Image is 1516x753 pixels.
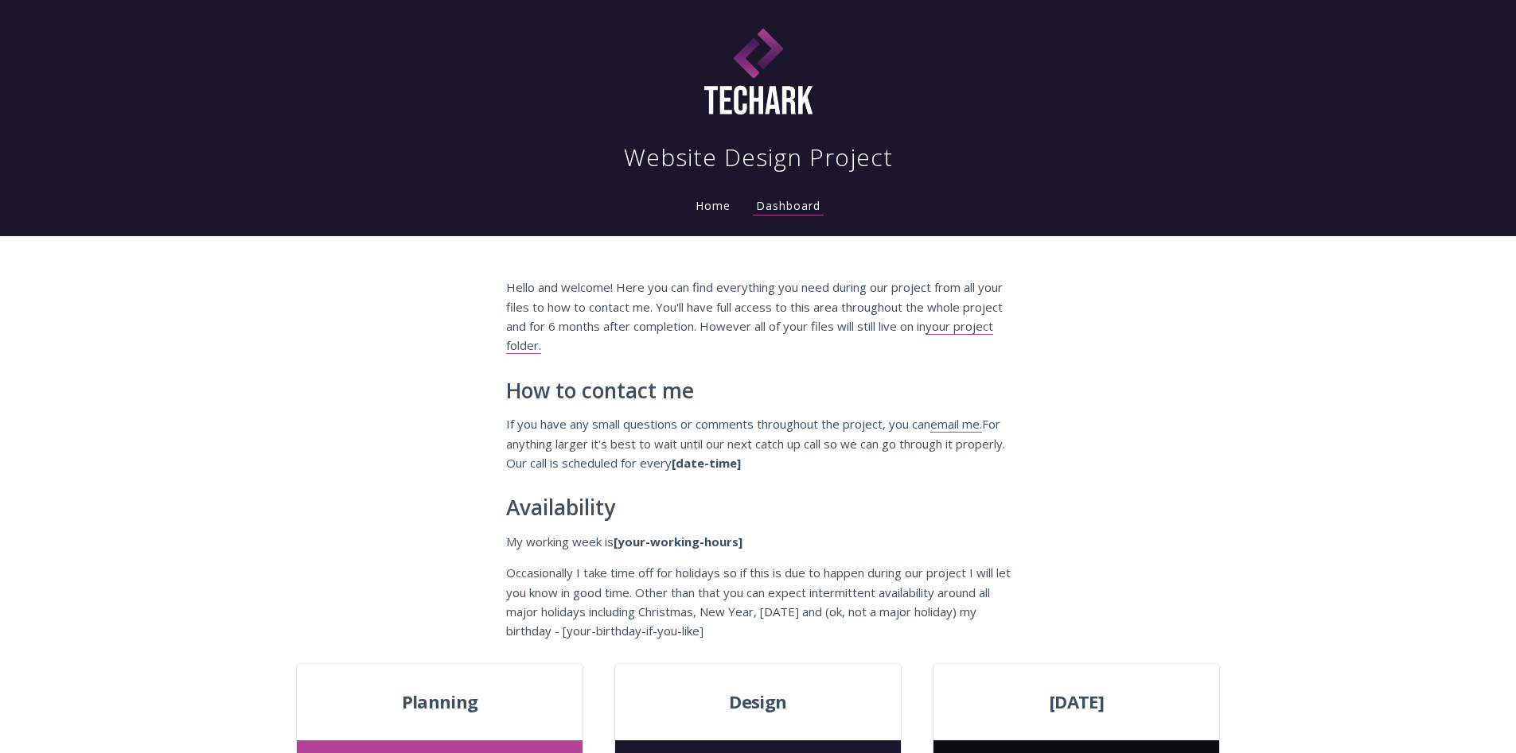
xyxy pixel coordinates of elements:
p: Hello and welcome! Here you can find everything you need during our project from all your files t... [506,278,1011,355]
span: Design [615,688,900,716]
p: Occasionally I take time off for holidays so if this is due to happen during our project I will l... [506,563,1011,641]
p: My working week is [506,532,1011,551]
a: email me. [930,416,982,433]
a: Home [692,198,734,213]
h1: Website Design Project [624,142,893,173]
h2: Availability [506,496,1011,520]
span: [DATE] [933,688,1218,716]
p: If you have any small questions or comments throughout the project, you can For anything larger i... [506,414,1011,472]
strong: [date-time] [672,455,741,471]
a: Dashboard [753,198,824,215]
span: Planning [297,688,582,716]
h2: How to contact me [506,379,1011,403]
strong: [your-working-hours] [614,534,742,549]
